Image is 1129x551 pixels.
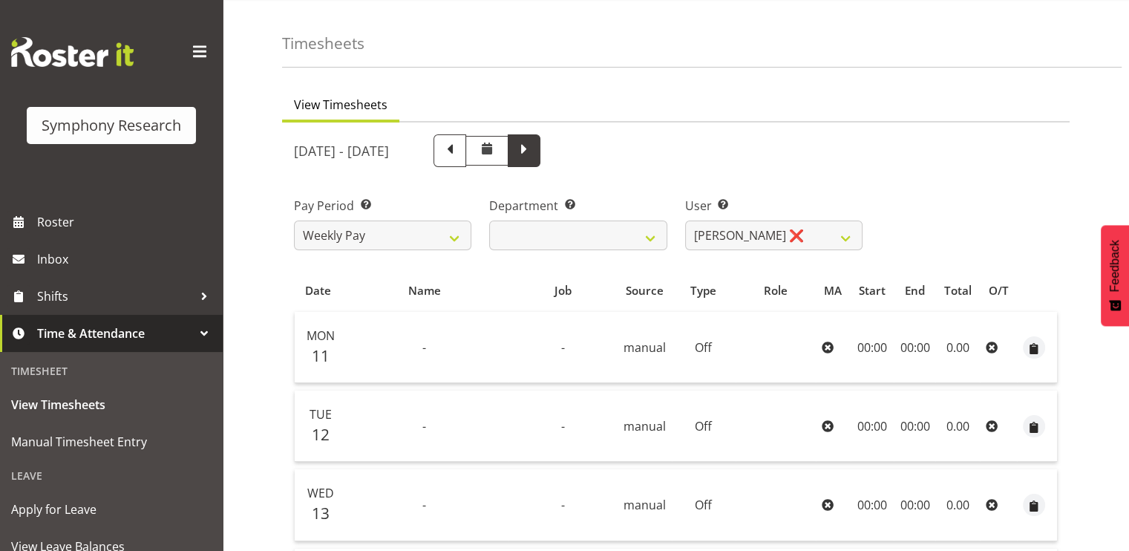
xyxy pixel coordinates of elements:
[851,469,894,541] td: 00:00
[37,322,193,345] span: Time & Attendance
[894,312,935,383] td: 00:00
[11,394,212,416] span: View Timesheets
[672,391,736,462] td: Off
[824,282,842,299] span: MA
[4,423,219,460] a: Manual Timesheet Entry
[4,356,219,386] div: Timesheet
[623,339,665,356] span: manual
[672,469,736,541] td: Off
[935,469,980,541] td: 0.00
[422,497,426,513] span: -
[37,211,215,233] span: Roster
[894,469,935,541] td: 00:00
[894,391,935,462] td: 00:00
[851,312,894,383] td: 00:00
[851,391,894,462] td: 00:00
[11,498,212,521] span: Apply for Leave
[312,503,330,524] span: 13
[294,197,471,215] label: Pay Period
[623,418,665,434] span: manual
[560,339,564,356] span: -
[859,282,886,299] span: Start
[305,282,331,299] span: Date
[685,197,863,215] label: User
[623,497,665,513] span: manual
[560,497,564,513] span: -
[554,282,571,299] span: Job
[690,282,716,299] span: Type
[560,418,564,434] span: -
[422,418,426,434] span: -
[422,339,426,356] span: -
[1101,225,1129,326] button: Feedback - Show survey
[935,312,980,383] td: 0.00
[905,282,925,299] span: End
[312,424,330,445] span: 12
[489,197,667,215] label: Department
[1108,240,1122,292] span: Feedback
[935,391,980,462] td: 0.00
[4,460,219,491] div: Leave
[310,406,332,423] span: Tue
[944,282,972,299] span: Total
[307,327,335,344] span: Mon
[294,143,389,159] h5: [DATE] - [DATE]
[312,345,330,366] span: 11
[4,491,219,528] a: Apply for Leave
[37,285,193,307] span: Shifts
[764,282,788,299] span: Role
[11,431,212,453] span: Manual Timesheet Entry
[307,485,334,501] span: Wed
[37,248,215,270] span: Inbox
[989,282,1009,299] span: O/T
[11,37,134,67] img: Rosterit website logo
[408,282,441,299] span: Name
[625,282,663,299] span: Source
[282,35,364,52] h4: Timesheets
[42,114,181,137] div: Symphony Research
[672,312,736,383] td: Off
[294,96,387,114] span: View Timesheets
[4,386,219,423] a: View Timesheets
